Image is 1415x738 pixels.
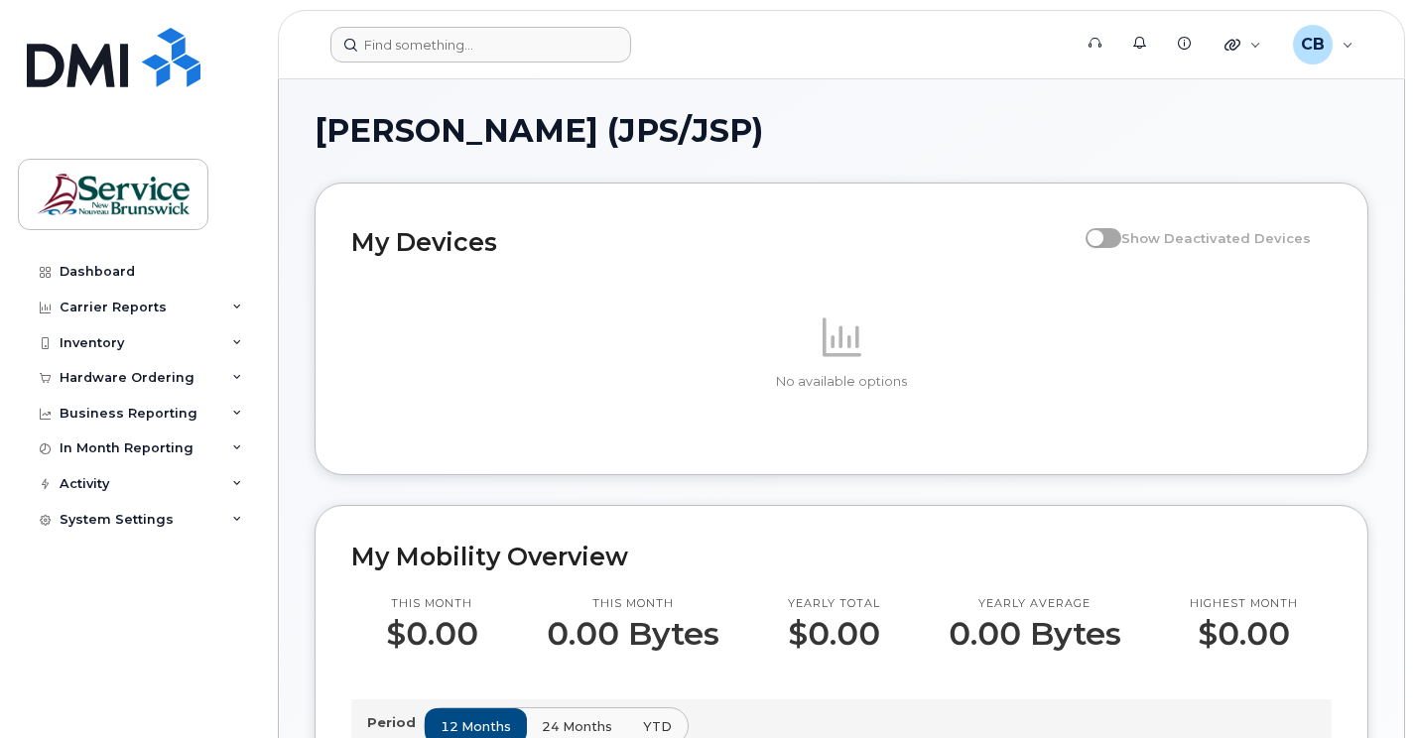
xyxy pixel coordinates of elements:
p: Period [367,713,424,732]
p: This month [547,596,719,612]
p: $0.00 [788,616,880,652]
p: No available options [351,373,1332,391]
h2: My Mobility Overview [351,542,1332,571]
p: $0.00 [386,616,478,652]
span: Show Deactivated Devices [1121,230,1311,246]
h2: My Devices [351,227,1076,257]
p: Yearly average [949,596,1121,612]
p: Highest month [1190,596,1298,612]
p: 0.00 Bytes [547,616,719,652]
p: 0.00 Bytes [949,616,1121,652]
span: [PERSON_NAME] (JPS/JSP) [315,116,763,146]
span: 24 months [542,717,612,736]
span: YTD [643,717,672,736]
input: Show Deactivated Devices [1086,219,1101,235]
p: This month [386,596,478,612]
p: Yearly total [788,596,880,612]
p: $0.00 [1190,616,1298,652]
